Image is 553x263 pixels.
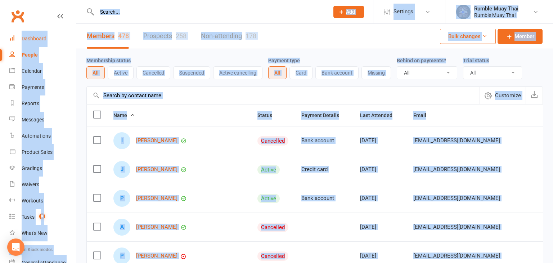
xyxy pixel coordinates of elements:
span: [EMAIL_ADDRESS][DOMAIN_NAME] [413,191,500,205]
span: Name [113,112,135,118]
input: Search by contact name [87,87,480,104]
div: Rumble Muay Thai [474,12,518,18]
button: Active [108,66,134,79]
div: Peter [113,190,130,207]
span: [EMAIL_ADDRESS][DOMAIN_NAME] [413,220,500,234]
a: Tasks 9 [9,209,76,225]
button: Card [289,66,313,79]
a: Workouts [9,193,76,209]
span: [EMAIL_ADDRESS][DOMAIN_NAME] [413,162,500,176]
a: [PERSON_NAME] [136,138,177,144]
label: Payment type [268,58,300,63]
div: Cancelled [257,136,288,146]
span: [EMAIL_ADDRESS][DOMAIN_NAME] [413,134,500,147]
div: 478 [118,32,129,40]
a: [PERSON_NAME] [136,253,177,259]
div: Active [257,194,280,203]
div: Product Sales [22,149,53,155]
button: Customize [480,87,526,104]
label: Trial status [463,58,489,63]
button: Payment Details [301,111,347,120]
a: Waivers [9,177,76,193]
div: Waivers [22,182,39,187]
div: luchas [113,132,130,149]
span: [EMAIL_ADDRESS][DOMAIN_NAME] [413,249,500,263]
a: Dashboard [9,31,76,47]
span: 9 [39,213,45,219]
button: Suspended [173,66,210,79]
button: Active cancelling [213,66,262,79]
div: [DATE] [360,166,400,173]
div: Jacob [113,161,130,178]
div: Bank account [301,195,347,201]
div: [DATE] [360,224,400,230]
button: Name [113,111,135,120]
a: Gradings [9,160,76,177]
div: Tasks [22,214,35,220]
div: Workouts [22,198,43,204]
button: Last Attended [360,111,400,120]
div: Open Intercom Messenger [7,239,24,256]
div: Cancelled [257,251,288,261]
div: Credit card [301,166,347,173]
a: Calendar [9,63,76,79]
span: Customize [495,91,521,100]
div: Messages [22,117,44,122]
a: Member [498,29,543,44]
button: Bulk changes [440,29,496,44]
a: People [9,47,76,63]
button: Status [257,111,280,120]
a: Automations [9,128,76,144]
input: Search... [95,7,324,17]
a: [PERSON_NAME] [136,195,177,201]
div: Automations [22,133,51,139]
a: Non-attending178 [201,24,256,49]
div: Payments [22,84,44,90]
a: What's New [9,225,76,241]
div: 258 [176,32,186,40]
a: [PERSON_NAME] [136,166,177,173]
span: Last Attended [360,112,400,118]
a: Payments [9,79,76,95]
div: Cancelled [257,223,288,232]
button: Missing [361,66,391,79]
span: Status [257,112,280,118]
a: Product Sales [9,144,76,160]
a: Clubworx [9,7,27,25]
div: Rumble Muay Thai [474,5,518,12]
button: Email [413,111,434,120]
div: Bank account [301,138,347,144]
a: Prospects258 [143,24,186,49]
div: Gradings [22,165,42,171]
button: All [86,66,105,79]
div: Angus [113,219,130,236]
div: Reports [22,101,39,106]
a: [PERSON_NAME] [136,224,177,230]
button: All [268,66,287,79]
span: Add [346,9,355,15]
img: thumb_image1688088946.png [456,5,471,19]
label: Behind on payments? [397,58,446,63]
button: Bank account [315,66,359,79]
div: People [22,52,38,58]
div: Calendar [22,68,42,74]
div: [DATE] [360,195,400,201]
span: Settings [394,4,413,20]
div: [DATE] [360,253,400,259]
div: Dashboard [22,36,46,41]
label: Membership status [86,58,131,63]
button: Add [333,6,364,18]
span: Payment Details [301,112,347,118]
button: Cancelled [136,66,170,79]
div: Active [257,165,280,174]
div: 178 [246,32,256,40]
a: Members478 [87,24,129,49]
a: Reports [9,95,76,112]
a: Messages [9,112,76,128]
span: Email [413,112,434,118]
span: Member [514,32,534,41]
div: [DATE] [360,138,400,144]
div: What's New [22,230,48,236]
